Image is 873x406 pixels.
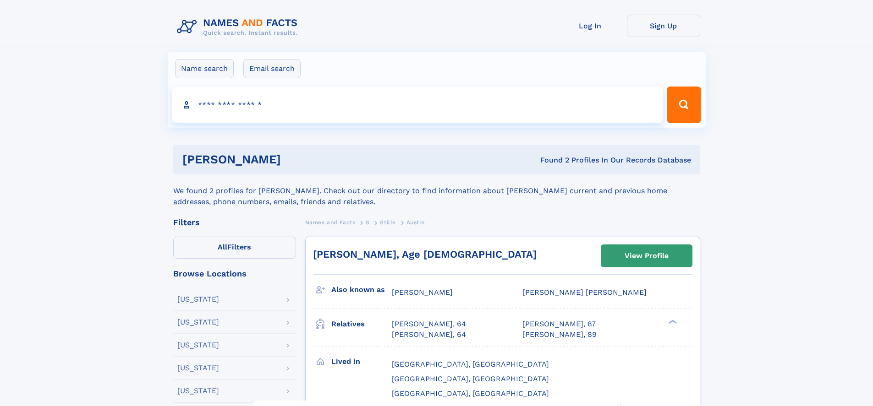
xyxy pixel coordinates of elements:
[175,59,234,78] label: Name search
[177,341,219,349] div: [US_STATE]
[380,217,396,228] a: Stille
[182,154,411,165] h1: [PERSON_NAME]
[331,316,392,332] h3: Relatives
[392,319,466,329] a: [PERSON_NAME], 64
[243,59,301,78] label: Email search
[554,15,627,37] a: Log In
[173,237,296,259] label: Filters
[366,219,370,226] span: S
[522,288,647,297] span: [PERSON_NAME] [PERSON_NAME]
[392,389,549,398] span: [GEOGRAPHIC_DATA], [GEOGRAPHIC_DATA]
[177,319,219,326] div: [US_STATE]
[173,218,296,227] div: Filters
[331,354,392,369] h3: Lived in
[173,270,296,278] div: Browse Locations
[601,245,692,267] a: View Profile
[366,217,370,228] a: S
[172,87,663,123] input: search input
[411,155,691,165] div: Found 2 Profiles In Our Records Database
[522,330,597,340] a: [PERSON_NAME], 89
[625,245,669,266] div: View Profile
[392,288,453,297] span: [PERSON_NAME]
[173,15,305,39] img: Logo Names and Facts
[392,374,549,383] span: [GEOGRAPHIC_DATA], [GEOGRAPHIC_DATA]
[392,360,549,368] span: [GEOGRAPHIC_DATA], [GEOGRAPHIC_DATA]
[305,217,356,228] a: Names and Facts
[313,249,537,260] a: [PERSON_NAME], Age [DEMOGRAPHIC_DATA]
[177,364,219,372] div: [US_STATE]
[406,219,425,226] span: Austin
[177,387,219,395] div: [US_STATE]
[331,282,392,298] h3: Also known as
[218,243,227,251] span: All
[627,15,700,37] a: Sign Up
[667,87,701,123] button: Search Button
[522,319,596,329] a: [PERSON_NAME], 87
[380,219,396,226] span: Stille
[173,174,700,207] div: We found 2 profiles for [PERSON_NAME]. Check out our directory to find information about [PERSON_...
[392,330,466,340] a: [PERSON_NAME], 64
[177,296,219,303] div: [US_STATE]
[666,319,677,325] div: ❯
